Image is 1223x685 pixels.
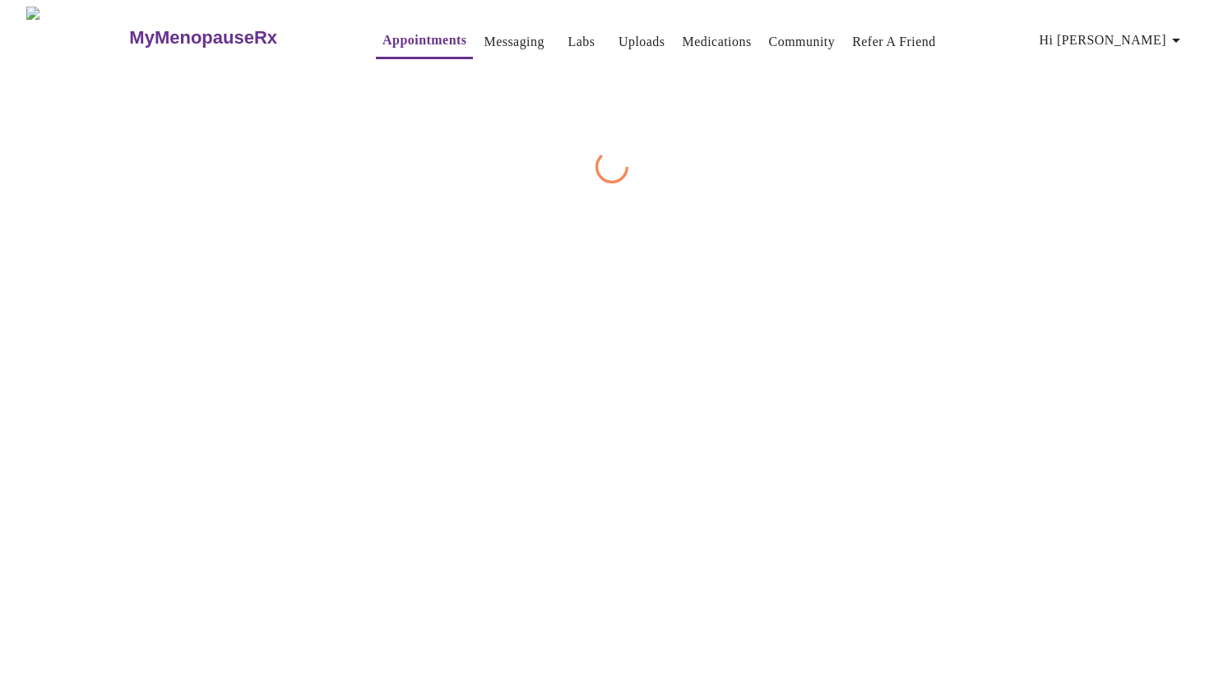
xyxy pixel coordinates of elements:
[26,7,127,68] img: MyMenopauseRx Logo
[845,25,943,58] button: Refer a Friend
[382,29,466,52] a: Appointments
[675,25,757,58] button: Medications
[477,25,550,58] button: Messaging
[484,30,544,53] a: Messaging
[618,30,665,53] a: Uploads
[376,24,473,59] button: Appointments
[1040,29,1186,52] span: Hi [PERSON_NAME]
[129,27,277,49] h3: MyMenopauseRx
[852,30,936,53] a: Refer a Friend
[682,30,751,53] a: Medications
[127,9,343,67] a: MyMenopauseRx
[1033,24,1193,57] button: Hi [PERSON_NAME]
[612,25,672,58] button: Uploads
[555,25,608,58] button: Labs
[567,30,595,53] a: Labs
[769,30,836,53] a: Community
[762,25,842,58] button: Community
